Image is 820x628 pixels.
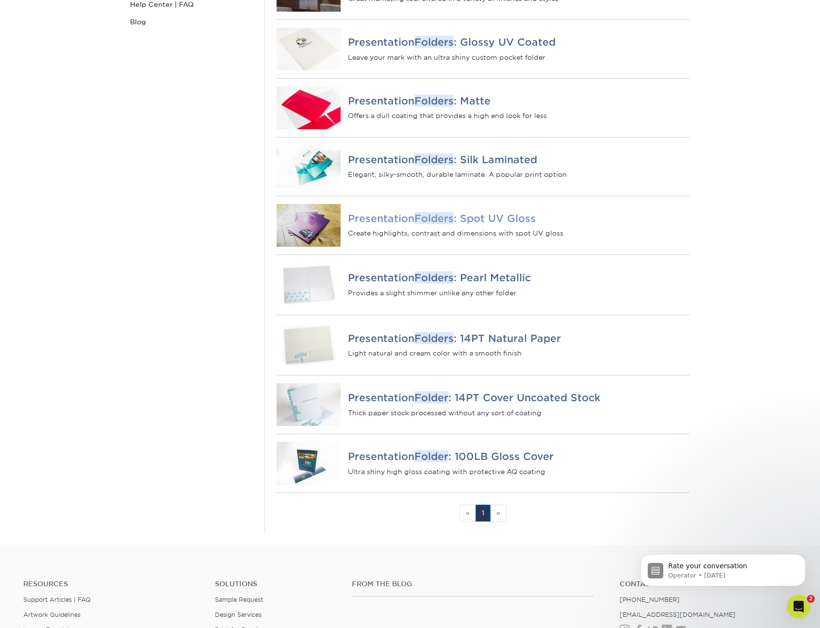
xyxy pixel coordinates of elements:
[277,255,689,315] a: Presentation Folders: Pearl Metallic PresentationFolders: Pearl Metallic Provides a slight shimme...
[215,580,337,588] h4: Solutions
[348,392,689,404] h4: Presentation : 14PT Cover Uncoated Stock
[348,153,689,165] h4: Presentation : Silk Laminated
[348,228,689,238] p: Create highlights, contrast and dimensions with spot UV gloss
[348,36,689,48] h4: Presentation : Glossy UV Coated
[277,315,689,375] a: Presentation Folders: 14PT Natural Paper PresentationFolders: 14PT Natural Paper Light natural an...
[277,20,689,78] a: Presentation Folders: Glossy UV Coated PresentationFolders: Glossy UV Coated Leave your mark with...
[126,13,257,31] a: Blog
[277,323,341,367] img: Presentation Folders: 14PT Natural Paper
[414,95,454,107] em: Folders
[215,596,263,603] a: Sample Request
[414,391,448,404] em: Folder
[348,95,689,107] h4: Presentation : Matte
[277,263,341,307] img: Presentation Folders: Pearl Metallic
[348,52,689,62] p: Leave your mark with an ultra shiny custom pocket folder
[414,153,454,165] em: Folders
[626,534,820,602] iframe: Intercom notifications message
[277,383,341,426] img: Presentation Folder: 14PT Cover Uncoated Stock
[348,212,689,224] h4: Presentation : Spot UV Gloss
[348,170,689,179] p: Elegant, silky-smooth, durable laminate. A popular print option
[277,204,341,247] img: Presentation Folders: Spot UV Gloss
[414,36,454,48] em: Folders
[414,272,454,284] em: Folders
[414,212,454,224] em: Folders
[620,596,680,603] a: [PHONE_NUMBER]
[277,434,689,492] a: Presentation Folder: 100LB Gloss Cover PresentationFolder: 100LB Gloss Cover Ultra shiny high glo...
[620,611,736,618] a: [EMAIL_ADDRESS][DOMAIN_NAME]
[277,442,341,485] img: Presentation Folder: 100LB Gloss Cover
[348,407,689,417] p: Thick paper stock processed without any sort of coating
[277,375,689,434] a: Presentation Folder: 14PT Cover Uncoated Stock PresentationFolder: 14PT Cover Uncoated Stock Thic...
[23,580,200,588] h4: Resources
[620,580,797,588] a: Contact
[348,111,689,120] p: Offers a dull coating that provides a high end look for less
[277,28,341,70] img: Presentation Folders: Glossy UV Coated
[277,79,689,137] a: Presentation Folders: Matte PresentationFolders: Matte Offers a dull coating that provides a high...
[348,332,689,344] h4: Presentation : 14PT Natural Paper
[414,450,448,462] em: Folder
[23,596,91,603] a: Support Articles | FAQ
[348,451,689,462] h4: Presentation : 100LB Gloss Cover
[23,611,81,618] a: Artwork Guidelines
[414,332,454,344] em: Folders
[277,196,689,255] a: Presentation Folders: Spot UV Gloss PresentationFolders: Spot UV Gloss Create highlights, contras...
[348,288,689,297] p: Provides a slight shimmer unlike any other folder
[476,505,491,522] a: 1
[348,348,689,358] p: Light natural and cream color with a smooth finish
[348,466,689,476] p: Ultra shiny high gloss coating with protective AQ coating
[807,595,815,603] span: 2
[277,86,341,129] img: Presentation Folders: Matte
[352,580,594,588] h4: From the Blog
[348,272,689,284] h4: Presentation : Pearl Metallic
[787,595,810,618] iframe: Intercom live chat
[215,611,262,618] a: Design Services
[277,137,689,196] a: Presentation Folders: Silk Laminated PresentationFolders: Silk Laminated Elegant, silky-smooth, d...
[277,145,341,188] img: Presentation Folders: Silk Laminated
